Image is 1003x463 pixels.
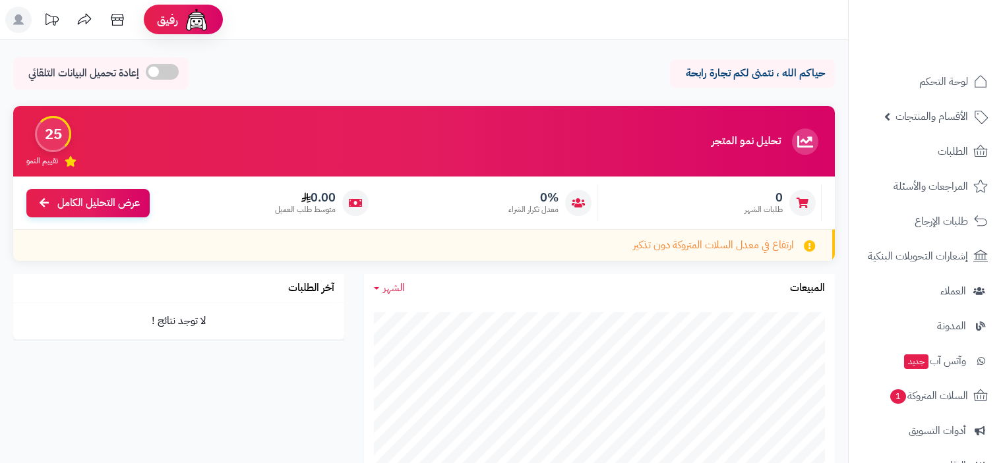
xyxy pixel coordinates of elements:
[857,380,995,412] a: السلات المتروكة1
[896,107,968,126] span: الأقسام والمنتجات
[857,171,995,202] a: المراجعات والأسئلة
[26,155,58,167] span: تقييم النمو
[857,275,995,307] a: العملاء
[288,283,334,294] h3: آخر الطلبات
[275,204,336,215] span: متوسط طلب العميل
[889,387,968,405] span: السلات المتروكة
[712,136,781,148] h3: تحليل نمو المتجر
[857,66,995,97] a: لوحة التحكم
[857,310,995,342] a: المدونة
[915,212,968,231] span: طلبات الإرجاع
[680,66,825,81] p: حياكم الله ، نتمنى لكم تجارة رابحة
[26,189,150,217] a: عرض التحليل الكامل
[940,282,966,300] span: العملاء
[508,204,559,215] span: معدل تكرار الشراء
[57,196,140,211] span: عرض التحليل الكامل
[857,136,995,167] a: الطلبات
[790,283,825,294] h3: المبيعات
[903,352,966,370] span: وآتس آب
[13,303,344,339] td: لا توجد نتائج !
[868,247,968,265] span: إشعارات التحويلات البنكية
[857,205,995,237] a: طلبات الإرجاع
[374,281,405,296] a: الشهر
[157,12,178,28] span: رفيق
[633,238,794,253] span: ارتفاع في معدل السلات المتروكة دون تذكير
[745,190,783,205] span: 0
[857,240,995,272] a: إشعارات التحويلات البنكية
[275,190,336,205] span: 0.00
[857,415,995,447] a: أدوات التسويق
[890,389,906,404] span: 1
[857,345,995,377] a: وآتس آبجديد
[894,177,968,196] span: المراجعات والأسئلة
[937,317,966,335] span: المدونة
[919,72,968,91] span: لوحة التحكم
[745,204,783,215] span: طلبات الشهر
[938,142,968,161] span: الطلبات
[28,66,139,81] span: إعادة تحميل البيانات التلقائي
[183,7,210,33] img: ai-face.png
[909,422,966,440] span: أدوات التسويق
[508,190,559,205] span: 0%
[383,280,405,296] span: الشهر
[35,7,68,36] a: تحديثات المنصة
[904,354,928,369] span: جديد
